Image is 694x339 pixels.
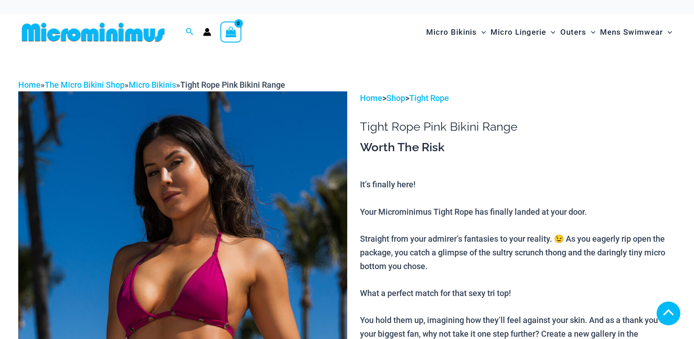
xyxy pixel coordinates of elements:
[423,17,676,48] nav: Site Navigation
[180,80,285,90] span: Tight Rope Pink Bikini Range
[477,21,486,44] span: Menu Toggle
[586,21,595,44] span: Menu Toggle
[560,21,586,44] span: Outers
[129,80,176,90] a: Micro Bikinis
[18,22,168,42] img: MM SHOP LOGO FLAT
[424,18,488,46] a: Micro BikinisMenu ToggleMenu Toggle
[386,93,405,103] a: Shop
[546,21,555,44] span: Menu Toggle
[18,80,285,90] span: » » »
[360,120,676,134] h1: Tight Rope Pink Bikini Range
[490,21,546,44] span: Micro Lingerie
[220,21,241,42] a: View Shopping Cart, empty
[558,18,598,46] a: OutersMenu ToggleMenu Toggle
[18,80,41,90] a: Home
[409,93,449,103] a: Tight Rope
[488,18,558,46] a: Micro LingerieMenu ToggleMenu Toggle
[598,18,674,46] a: Mens SwimwearMenu ToggleMenu Toggle
[360,140,676,155] h3: Worth The Risk
[203,28,211,36] a: Account icon link
[426,21,477,44] span: Micro Bikinis
[360,91,676,105] p: > >
[45,80,125,90] a: The Micro Bikini Shop
[186,26,194,38] a: Search icon link
[663,21,672,44] span: Menu Toggle
[600,21,663,44] span: Mens Swimwear
[360,93,382,103] a: Home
